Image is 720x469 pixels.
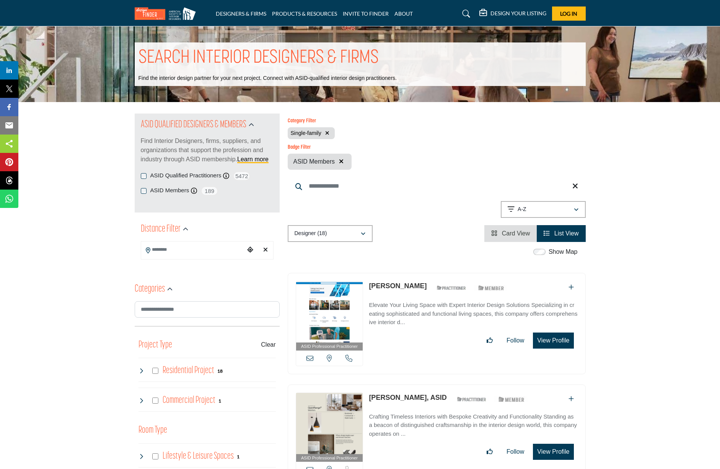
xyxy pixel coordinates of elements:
p: Crafting Timeless Interiors with Bespoke Creativity and Functionality Standing as a beacon of dis... [369,412,577,438]
button: A-Z [501,201,586,218]
button: Designer (18) [288,225,373,242]
img: ASID Qualified Practitioners Badge Icon [454,394,489,404]
label: ASID Qualified Practitioners [150,171,222,180]
span: Card View [502,230,530,237]
button: Follow [502,333,529,348]
b: 1 [237,454,239,459]
a: Search [455,8,475,20]
span: 189 [201,186,218,196]
h5: DESIGN YOUR LISTING [490,10,546,17]
input: Select Commercial Project checkbox [152,398,158,404]
h2: Categories [135,282,165,296]
p: Amy Warden [369,281,427,291]
li: List View [537,225,585,242]
h2: ASID QUALIFIED DESIGNERS & MEMBERS [141,118,246,132]
img: Amy Warden [296,281,363,342]
h6: Category Filter [288,118,335,125]
img: ASID Qualified Practitioners Badge Icon [434,283,468,292]
div: 1 Results For Lifestyle & Leisure Spaces [237,453,239,460]
a: View Card [491,230,530,237]
p: Find Interior Designers, firms, suppliers, and organizations that support the profession and indu... [141,136,274,164]
h4: Residential Project: Types of projects range from simple residential renovations to highly comple... [163,364,214,377]
a: ASID Professional Practitioner [296,281,363,351]
button: Log In [552,6,586,21]
span: ASID Professional Practitioner [301,455,358,461]
p: Belle Kurudzija, ASID [369,393,446,403]
span: List View [554,230,579,237]
div: 1 Results For Commercial Project [218,397,221,404]
button: Like listing [482,333,498,348]
p: A-Z [518,206,526,213]
input: Select Residential Project checkbox [152,368,158,374]
input: Select Lifestyle & Leisure Spaces checkbox [152,453,158,459]
button: Like listing [482,444,498,459]
img: Site Logo [135,7,200,20]
h1: SEARCH INTERIOR DESIGNERS & FIRMS [138,46,379,70]
b: 1 [218,398,221,404]
input: ASID Qualified Practitioners checkbox [141,173,147,179]
span: ASID Members [293,157,335,166]
a: Crafting Timeless Interiors with Bespoke Creativity and Functionality Standing as a beacon of dis... [369,408,577,438]
a: Learn more [237,156,269,162]
div: 18 Results For Residential Project [217,367,223,374]
p: Designer (18) [295,230,327,237]
b: 18 [217,368,223,374]
img: Belle Kurudzija, ASID [296,393,363,454]
h4: Commercial Project: Involve the design, construction, or renovation of spaces used for business p... [163,394,215,407]
li: Card View [484,225,537,242]
button: View Profile [533,444,573,460]
h2: Distance Filter [141,222,181,236]
input: ASID Members checkbox [141,188,147,194]
button: View Profile [533,333,573,349]
label: Show Map [549,247,578,256]
img: ASID Members Badge Icon [494,394,529,404]
button: Room Type [138,423,167,438]
a: Add To List [569,396,574,402]
span: 5472 [233,171,250,181]
div: DESIGN YOUR LISTING [479,9,546,18]
input: Search Category [135,301,280,318]
input: Search Location [141,242,244,257]
div: Clear search location [260,242,271,258]
a: INVITE TO FINDER [343,10,389,17]
h4: Lifestyle & Leisure Spaces: Lifestyle & Leisure Spaces [163,450,234,463]
label: ASID Members [150,186,189,195]
img: ASID Members Badge Icon [474,283,508,292]
a: PRODUCTS & RESOURCES [272,10,337,17]
a: Add To List [569,284,574,290]
buton: Clear [261,340,275,349]
p: Elevate Your Living Space with Expert Interior Design Solutions Specializing in creating sophisti... [369,301,577,327]
div: Choose your current location [244,242,256,258]
button: Project Type [138,338,172,352]
button: Follow [502,444,529,459]
a: DESIGNERS & FIRMS [216,10,266,17]
a: [PERSON_NAME], ASID [369,394,446,401]
a: ASID Professional Practitioner [296,393,363,462]
h6: Badge Filter [288,144,352,151]
a: [PERSON_NAME] [369,282,427,290]
span: Log In [560,10,577,17]
a: View List [544,230,578,237]
input: Search Keyword [288,177,586,195]
p: Find the interior design partner for your next project. Connect with ASID-qualified interior desi... [138,75,397,82]
span: ASID Professional Practitioner [301,343,358,350]
a: ABOUT [394,10,413,17]
a: Elevate Your Living Space with Expert Interior Design Solutions Specializing in creating sophisti... [369,296,577,327]
span: Single-family [291,130,321,136]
